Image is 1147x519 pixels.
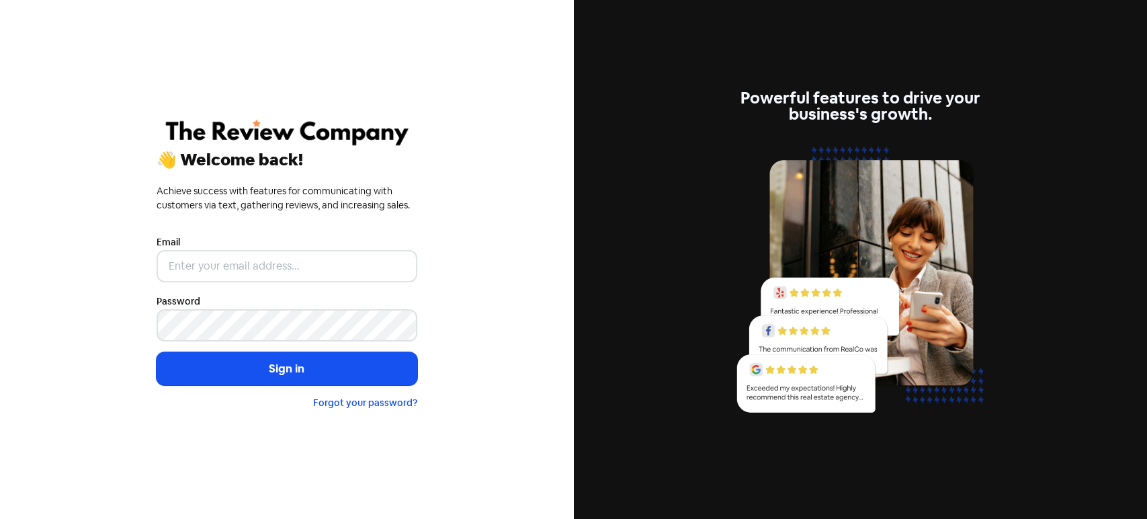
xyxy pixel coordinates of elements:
img: reviews [730,138,990,428]
label: Email [157,235,180,249]
a: Forgot your password? [313,397,417,409]
div: Achieve success with features for communicating with customers via text, gathering reviews, and i... [157,184,417,212]
button: Sign in [157,352,417,386]
div: 👋 Welcome back! [157,152,417,168]
label: Password [157,294,200,309]
input: Enter your email address... [157,250,417,282]
div: Powerful features to drive your business's growth. [730,90,990,122]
